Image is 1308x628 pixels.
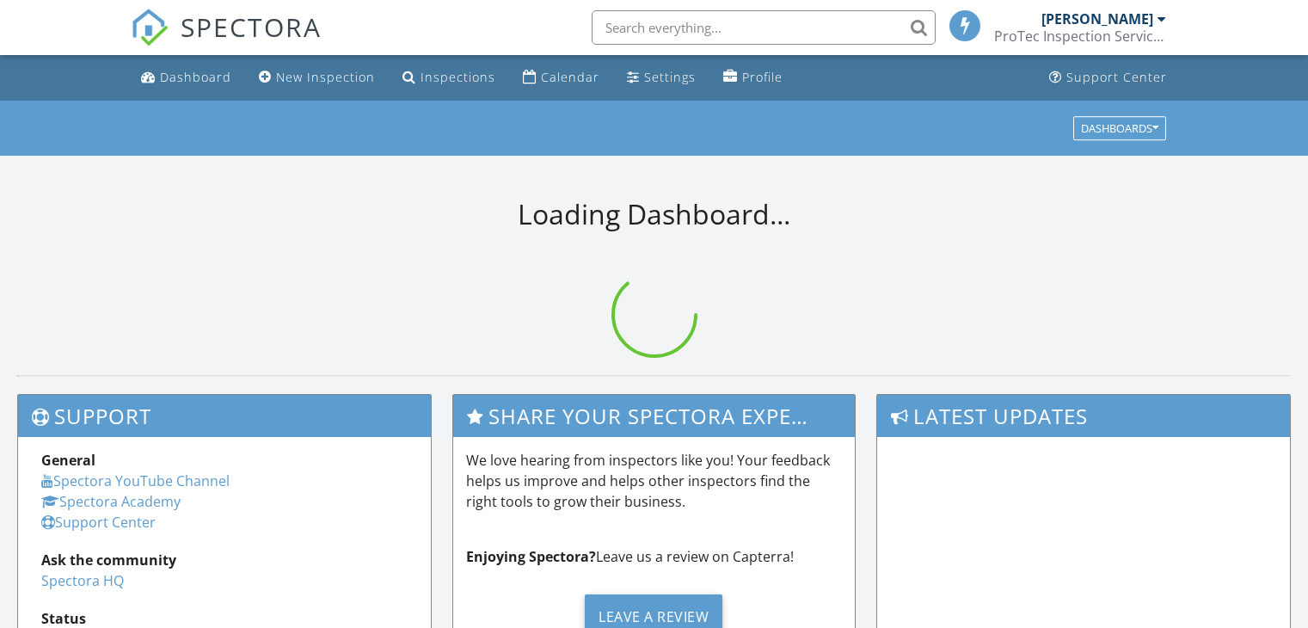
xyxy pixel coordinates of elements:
div: Profile [742,69,783,85]
a: Spectora Academy [41,492,181,511]
input: Search everything... [592,10,936,45]
h3: Latest Updates [877,395,1290,437]
div: Dashboard [160,69,231,85]
a: Settings [620,62,703,94]
div: New Inspection [276,69,375,85]
div: Settings [644,69,696,85]
div: ProTec Inspection Services [994,28,1166,45]
div: Support Center [1066,69,1167,85]
div: Dashboards [1081,122,1158,134]
p: Leave us a review on Capterra! [466,546,843,567]
span: SPECTORA [181,9,322,45]
div: Ask the community [41,550,408,570]
div: Inspections [421,69,495,85]
a: Spectora HQ [41,571,124,590]
img: The Best Home Inspection Software - Spectora [131,9,169,46]
a: Support Center [41,513,156,532]
a: Profile [716,62,789,94]
div: Calendar [541,69,599,85]
strong: General [41,451,95,470]
a: Inspections [396,62,502,94]
a: SPECTORA [131,23,322,59]
a: New Inspection [252,62,382,94]
p: We love hearing from inspectors like you! Your feedback helps us improve and helps other inspecto... [466,450,843,512]
h3: Support [18,395,431,437]
a: Support Center [1042,62,1174,94]
strong: Enjoying Spectora? [466,547,596,566]
a: Calendar [516,62,606,94]
a: Dashboard [134,62,238,94]
a: Spectora YouTube Channel [41,471,230,490]
button: Dashboards [1073,116,1166,140]
div: [PERSON_NAME] [1041,10,1153,28]
h3: Share Your Spectora Experience [453,395,856,437]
